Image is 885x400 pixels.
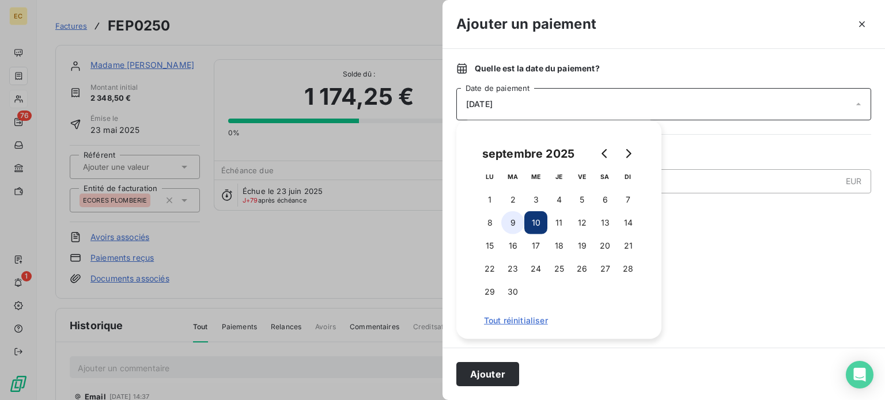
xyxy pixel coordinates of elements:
th: mercredi [524,165,547,188]
div: septembre 2025 [478,144,578,163]
button: 22 [478,257,501,280]
th: vendredi [570,165,593,188]
button: 21 [617,234,640,257]
button: 15 [478,234,501,257]
h3: Ajouter un paiement [456,14,596,35]
button: 29 [478,280,501,303]
th: dimanche [617,165,640,188]
button: 28 [617,257,640,280]
button: Ajouter [456,362,519,386]
div: Open Intercom Messenger [846,361,873,388]
button: 25 [547,257,570,280]
button: 26 [570,257,593,280]
button: 27 [593,257,617,280]
button: 14 [617,211,640,234]
span: Nouveau solde dû : [456,203,871,214]
button: 20 [593,234,617,257]
button: 17 [524,234,547,257]
span: Tout réinitialiser [484,316,634,325]
button: 4 [547,188,570,211]
button: 3 [524,188,547,211]
th: samedi [593,165,617,188]
span: [DATE] [466,100,493,109]
button: 7 [617,188,640,211]
button: 23 [501,257,524,280]
button: 19 [570,234,593,257]
button: 13 [593,211,617,234]
button: 2 [501,188,524,211]
button: 8 [478,211,501,234]
span: Quelle est la date du paiement ? [475,63,600,74]
button: 18 [547,234,570,257]
th: jeudi [547,165,570,188]
th: lundi [478,165,501,188]
button: 10 [524,211,547,234]
button: 16 [501,234,524,257]
button: 12 [570,211,593,234]
button: Go to previous month [593,142,617,165]
button: 30 [501,280,524,303]
button: 6 [593,188,617,211]
button: 24 [524,257,547,280]
button: 5 [570,188,593,211]
button: 1 [478,188,501,211]
button: 9 [501,211,524,234]
button: Go to next month [617,142,640,165]
th: mardi [501,165,524,188]
button: 11 [547,211,570,234]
